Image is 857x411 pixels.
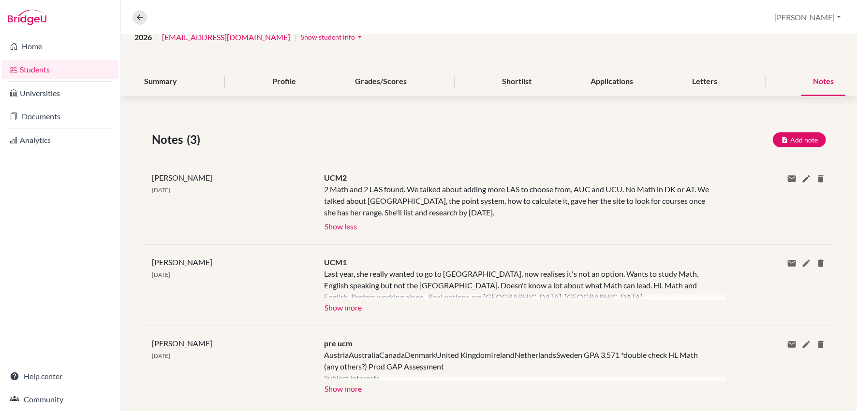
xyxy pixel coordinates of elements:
[343,68,418,96] div: Grades/Scores
[681,68,729,96] div: Letters
[134,31,152,43] span: 2026
[2,37,118,56] a: Home
[300,29,365,44] button: Show student infoarrow_drop_down
[2,60,118,79] a: Students
[801,68,845,96] div: Notes
[355,32,365,42] i: arrow_drop_down
[773,132,826,147] button: Add note
[156,31,158,43] span: |
[2,84,118,103] a: Universities
[770,8,845,27] button: [PERSON_NAME]
[2,107,118,126] a: Documents
[294,31,296,43] span: |
[324,257,347,267] span: UCM1
[491,68,544,96] div: Shortlist
[187,131,204,148] span: (3)
[2,130,118,150] a: Analytics
[324,184,711,218] div: 2 Math and 2 LAS found. We talked about adding more LAS to choose from, AUC and UCU. No Math in D...
[133,68,189,96] div: Summary
[152,271,170,278] span: [DATE]
[324,173,347,182] span: UCM2
[301,33,355,41] span: Show student info
[579,68,645,96] div: Applications
[152,257,212,267] span: [PERSON_NAME]
[324,299,362,314] button: Show more
[152,186,170,194] span: [DATE]
[324,218,357,233] button: Show less
[261,68,308,96] div: Profile
[152,352,170,359] span: [DATE]
[324,349,711,381] div: AustriaAustraliaCanadaDenmarkUnited KingdomIrelandNetherlandsSweden GPA 3.571 *double check HL Ma...
[152,173,212,182] span: [PERSON_NAME]
[324,268,711,299] div: Last year, she really wanted to go to [GEOGRAPHIC_DATA], now realises it's not an option. Wants t...
[152,339,212,348] span: [PERSON_NAME]
[324,339,352,348] span: pre ucm
[324,381,362,395] button: Show more
[2,367,118,386] a: Help center
[8,10,46,25] img: Bridge-U
[162,31,290,43] a: [EMAIL_ADDRESS][DOMAIN_NAME]
[2,390,118,409] a: Community
[152,131,187,148] span: Notes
